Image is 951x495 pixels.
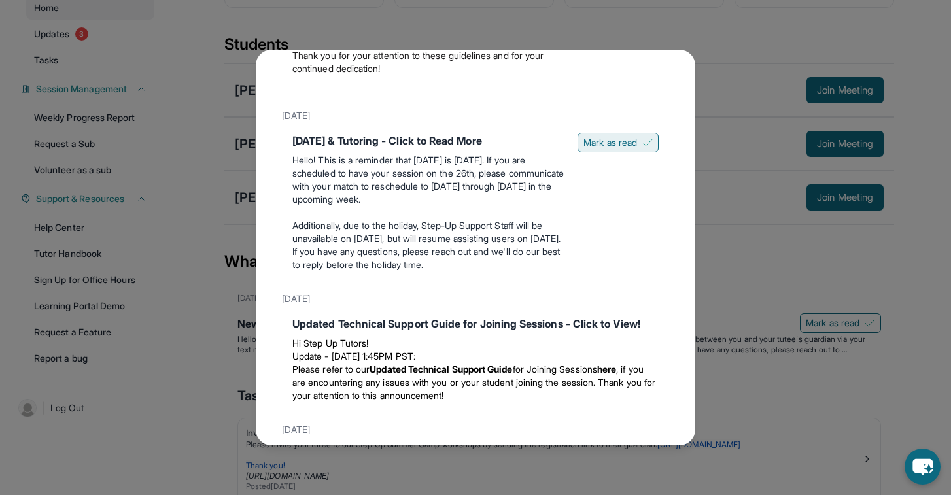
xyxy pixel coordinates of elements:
span: for Joining Sessions [513,364,597,375]
span: Please refer to our [292,364,370,375]
span: Thank you for your attention to these guidelines and for your continued dedication! [292,50,544,74]
button: Mark as read [578,133,659,152]
span: Update - [DATE] 1:45PM PST: [292,350,415,362]
div: Updated Technical Support Guide for Joining Sessions - Click to View! [292,316,659,332]
div: [DATE] [282,287,669,311]
a: here [597,364,616,375]
p: Additionally, due to the holiday, Step-Up Support Staff will be unavailable on [DATE], but will r... [292,219,567,271]
img: Mark as read [642,137,653,148]
div: [DATE] [282,104,669,128]
div: [DATE] & Tutoring - Click to Read More [292,133,567,148]
p: Hello! This is a reminder that [DATE] is [DATE]. If you are scheduled to have your session on the... [292,154,567,206]
strong: Updated Technical Support Guide [370,364,512,375]
button: chat-button [905,449,941,485]
span: Hi Step Up Tutors! [292,337,368,349]
span: Mark as read [583,136,637,149]
span: , if you are encountering any issues with you or your student joining the session. Thank you for ... [292,364,655,401]
div: [DATE] [282,418,669,441]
